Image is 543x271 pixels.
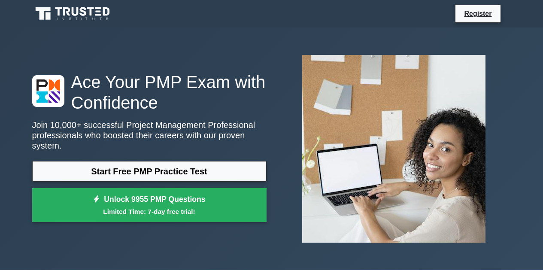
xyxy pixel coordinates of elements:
a: Start Free PMP Practice Test [32,161,267,182]
a: Register [459,8,497,19]
a: Unlock 9955 PMP QuestionsLimited Time: 7-day free trial! [32,188,267,222]
small: Limited Time: 7-day free trial! [43,207,256,216]
h1: Ace Your PMP Exam with Confidence [32,72,267,113]
p: Join 10,000+ successful Project Management Professional professionals who boosted their careers w... [32,120,267,151]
